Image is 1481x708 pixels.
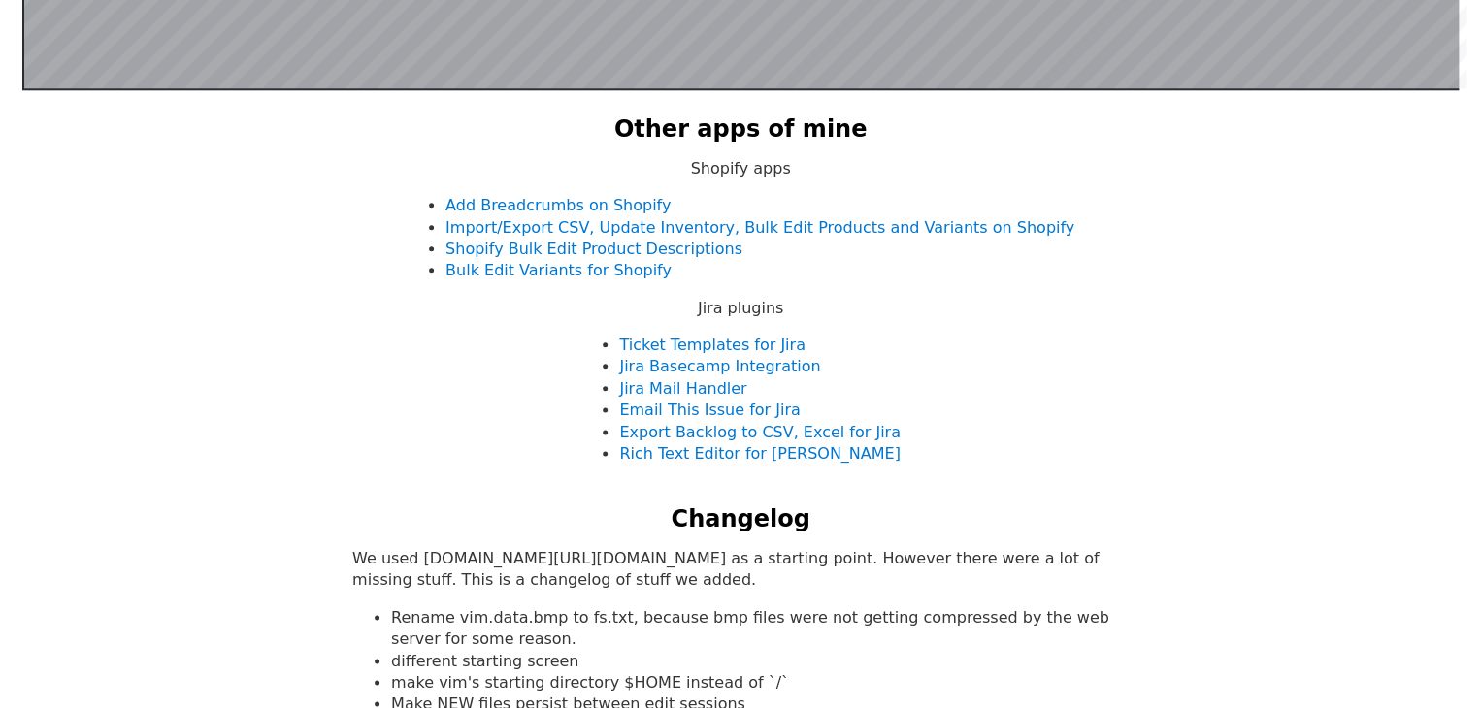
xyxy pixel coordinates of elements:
a: Export Backlog to CSV, Excel for Jira [619,423,900,441]
a: Import/Export CSV, Update Inventory, Bulk Edit Products and Variants on Shopify [445,218,1074,237]
a: Jira Mail Handler [619,379,746,398]
a: Jira Basecamp Integration [619,357,820,375]
a: Add Breadcrumbs on Shopify [445,196,671,214]
h2: Changelog [671,503,809,536]
a: Bulk Edit Variants for Shopify [445,261,672,279]
a: Rich Text Editor for [PERSON_NAME] [619,444,900,463]
a: Ticket Templates for Jira [619,336,805,354]
li: Rename vim.data.bmp to fs.txt, because bmp files were not getting compressed by the web server fo... [391,607,1129,651]
li: different starting screen [391,651,1129,672]
a: Shopify Bulk Edit Product Descriptions [445,240,742,258]
li: make vim's starting directory $HOME instead of `/` [391,672,1129,693]
a: Email This Issue for Jira [619,401,800,419]
h2: Other apps of mine [614,113,868,146]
